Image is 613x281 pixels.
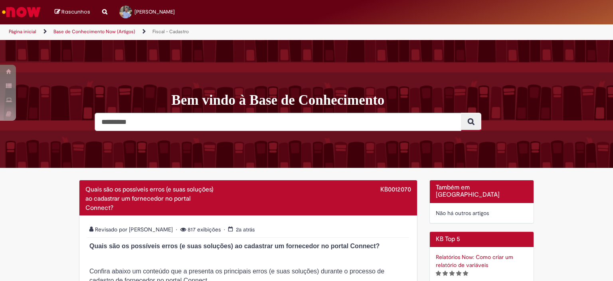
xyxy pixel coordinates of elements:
input: Pesquisar [95,113,461,131]
a: Fiscal - Cadastro [152,28,189,35]
h2: KB Top 5 [436,236,528,243]
div: Também em Cadastro [429,180,534,223]
a: Base de Conhecimento Now (Artigos) [53,28,135,35]
span: Revisado por [PERSON_NAME] [89,226,174,233]
span: Rascunhos [61,8,90,16]
a: Página inicial [9,28,36,35]
i: 1 [436,271,441,276]
i: 4 [456,271,461,276]
i: 5 [463,271,468,276]
img: ServiceNow [1,4,42,20]
span: • [176,226,179,233]
time: 25/01/2024 17:12:21 [236,226,255,233]
strong: Quais são os possíveis erros (e suas soluções) ao cadastrar um fornecedor no portal Connect? [89,243,380,249]
span: 2a atrás [236,226,255,233]
div: Não há outros artigos [436,209,528,217]
h2: Também em [GEOGRAPHIC_DATA] [436,184,528,198]
button: Pesquisar [461,113,481,131]
i: 2 [443,271,448,276]
a: Artigo, Relatórios Now: Como criar um relatório de variáveis , classificação de 5 estrelas [436,253,513,269]
span: KB0012070 [380,185,411,193]
i: 3 [449,271,455,276]
span: 817 exibições [176,226,222,233]
span: • [224,226,227,233]
a: Rascunhos [55,8,90,16]
h1: Bem vindo à Base de Conhecimento [172,92,540,109]
span: [PERSON_NAME] [134,8,175,15]
span: Quais são os possíveis erros (e suas soluções) ao cadastrar um fornecedor no portal Connect? [85,185,214,212]
ul: Trilhas de página [6,24,403,39]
